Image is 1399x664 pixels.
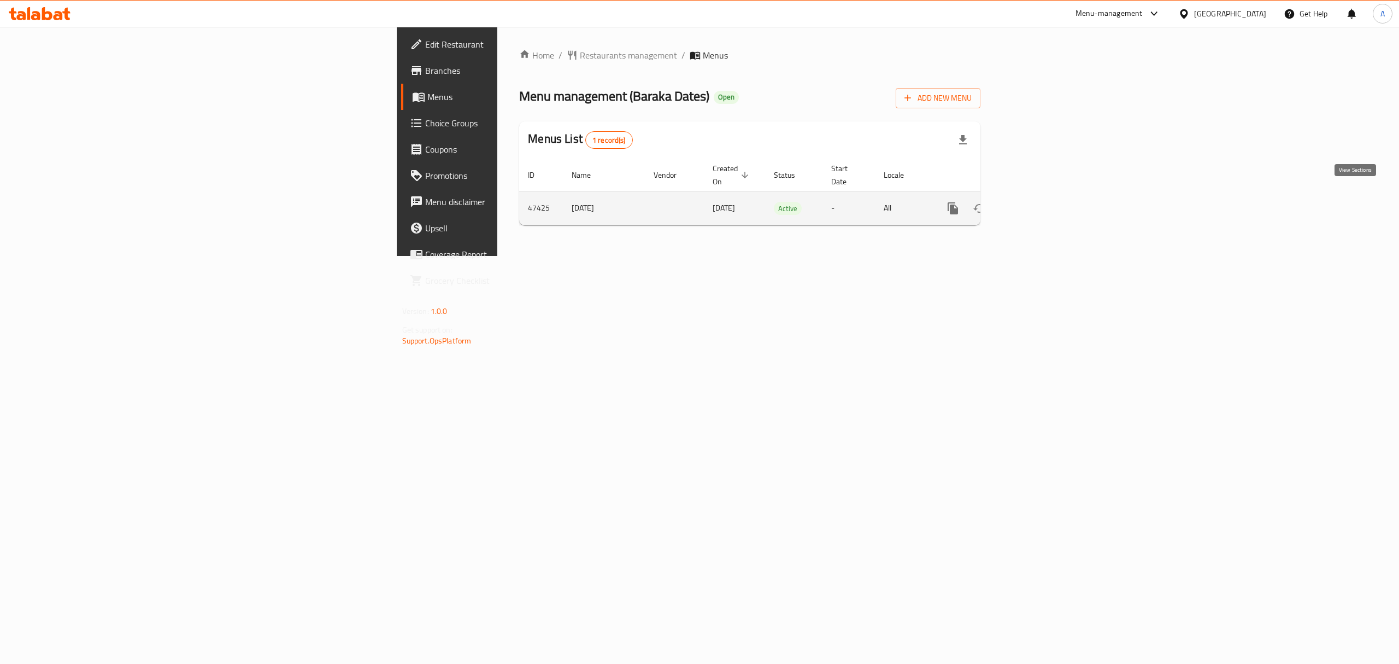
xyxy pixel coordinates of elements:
[528,168,549,182] span: ID
[401,162,631,189] a: Promotions
[425,195,622,208] span: Menu disclaimer
[401,31,631,57] a: Edit Restaurant
[950,127,976,153] div: Export file
[425,274,622,287] span: Grocery Checklist
[904,91,972,105] span: Add New Menu
[401,215,631,241] a: Upsell
[713,162,752,188] span: Created On
[425,38,622,51] span: Edit Restaurant
[884,168,918,182] span: Locale
[703,49,728,62] span: Menus
[585,131,633,149] div: Total records count
[654,168,691,182] span: Vendor
[401,189,631,215] a: Menu disclaimer
[940,195,966,222] button: more
[519,49,980,62] nav: breadcrumb
[402,304,429,318] span: Version:
[402,334,472,348] a: Support.OpsPlatform
[1194,8,1266,20] div: [GEOGRAPHIC_DATA]
[875,191,931,225] td: All
[425,222,622,235] span: Upsell
[1380,8,1385,20] span: A
[425,64,622,77] span: Branches
[402,323,452,337] span: Get support on:
[431,304,448,318] span: 1.0.0
[401,110,631,136] a: Choice Groups
[714,91,739,104] div: Open
[401,136,631,162] a: Coupons
[681,49,685,62] li: /
[1075,7,1143,20] div: Menu-management
[519,159,1054,225] table: enhanced table
[401,267,631,294] a: Grocery Checklist
[425,248,622,261] span: Coverage Report
[425,143,622,156] span: Coupons
[586,135,632,145] span: 1 record(s)
[831,162,862,188] span: Start Date
[528,131,632,149] h2: Menus List
[401,241,631,267] a: Coverage Report
[401,57,631,84] a: Branches
[714,92,739,102] span: Open
[425,169,622,182] span: Promotions
[966,195,992,222] button: Change Status
[425,117,622,130] span: Choice Groups
[713,201,735,215] span: [DATE]
[822,191,875,225] td: -
[931,159,1054,192] th: Actions
[774,202,802,215] span: Active
[774,168,809,182] span: Status
[401,84,631,110] a: Menus
[572,168,605,182] span: Name
[896,88,980,108] button: Add New Menu
[427,90,622,103] span: Menus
